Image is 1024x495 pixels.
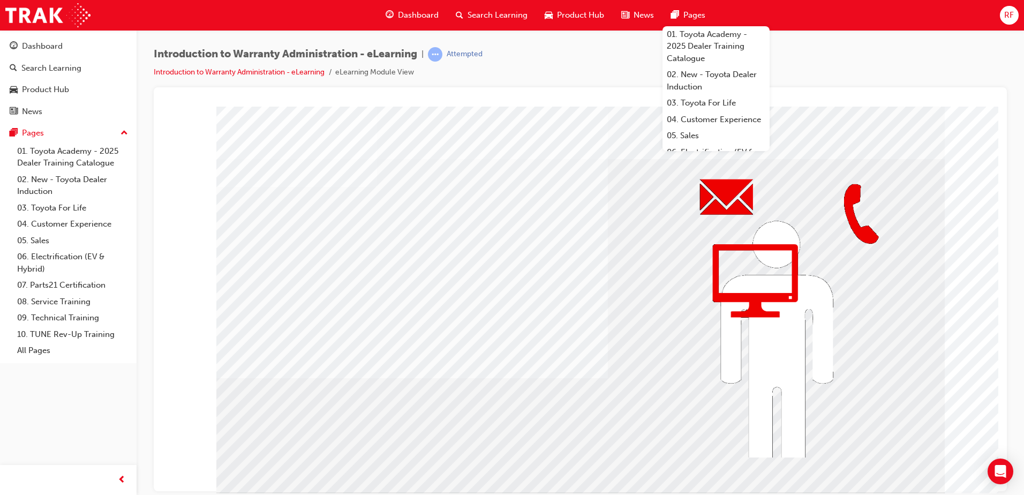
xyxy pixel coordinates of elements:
[447,4,536,26] a: search-iconSearch Learning
[634,9,654,21] span: News
[662,26,770,67] a: 01. Toyota Academy - 2025 Dealer Training Catalogue
[13,277,132,294] a: 07. Parts21 Certification
[121,126,128,140] span: up-icon
[1004,9,1014,21] span: RF
[557,9,604,21] span: Product Hub
[398,9,439,21] span: Dashboard
[662,95,770,111] a: 03. Toyota For Life
[1000,6,1019,25] button: RF
[335,66,414,79] li: eLearning Module View
[386,9,394,22] span: guage-icon
[4,123,132,143] button: Pages
[13,294,132,310] a: 08. Service Training
[4,36,132,56] a: Dashboard
[13,310,132,326] a: 09. Technical Training
[22,40,63,52] div: Dashboard
[13,232,132,249] a: 05. Sales
[988,459,1013,484] div: Open Intercom Messenger
[4,58,132,78] a: Search Learning
[22,127,44,139] div: Pages
[4,102,132,122] a: News
[5,3,91,27] img: Trak
[662,144,770,172] a: 06. Electrification (EV & Hybrid)
[22,106,42,118] div: News
[377,4,447,26] a: guage-iconDashboard
[154,67,325,77] a: Introduction to Warranty Administration - eLearning
[13,171,132,200] a: 02. New - Toyota Dealer Induction
[13,216,132,232] a: 04. Customer Experience
[536,4,613,26] a: car-iconProduct Hub
[13,342,132,359] a: All Pages
[545,9,553,22] span: car-icon
[10,107,18,117] span: news-icon
[428,47,442,62] span: learningRecordVerb_ATTEMPT-icon
[662,127,770,144] a: 05. Sales
[671,9,679,22] span: pages-icon
[421,48,424,61] span: |
[13,143,132,171] a: 01. Toyota Academy - 2025 Dealer Training Catalogue
[468,9,528,21] span: Search Learning
[10,85,18,95] span: car-icon
[13,249,132,277] a: 06. Electrification (EV & Hybrid)
[10,129,18,138] span: pages-icon
[4,34,132,123] button: DashboardSearch LearningProduct HubNews
[683,9,705,21] span: Pages
[10,64,17,73] span: search-icon
[662,111,770,128] a: 04. Customer Experience
[21,62,81,74] div: Search Learning
[447,49,483,59] div: Attempted
[621,9,629,22] span: news-icon
[13,200,132,216] a: 03. Toyota For Life
[613,4,662,26] a: news-iconNews
[13,326,132,343] a: 10. TUNE Rev-Up Training
[154,48,417,61] span: Introduction to Warranty Administration - eLearning
[4,80,132,100] a: Product Hub
[22,84,69,96] div: Product Hub
[10,42,18,51] span: guage-icon
[118,474,126,487] span: prev-icon
[456,9,463,22] span: search-icon
[662,4,714,26] a: pages-iconPages
[662,66,770,95] a: 02. New - Toyota Dealer Induction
